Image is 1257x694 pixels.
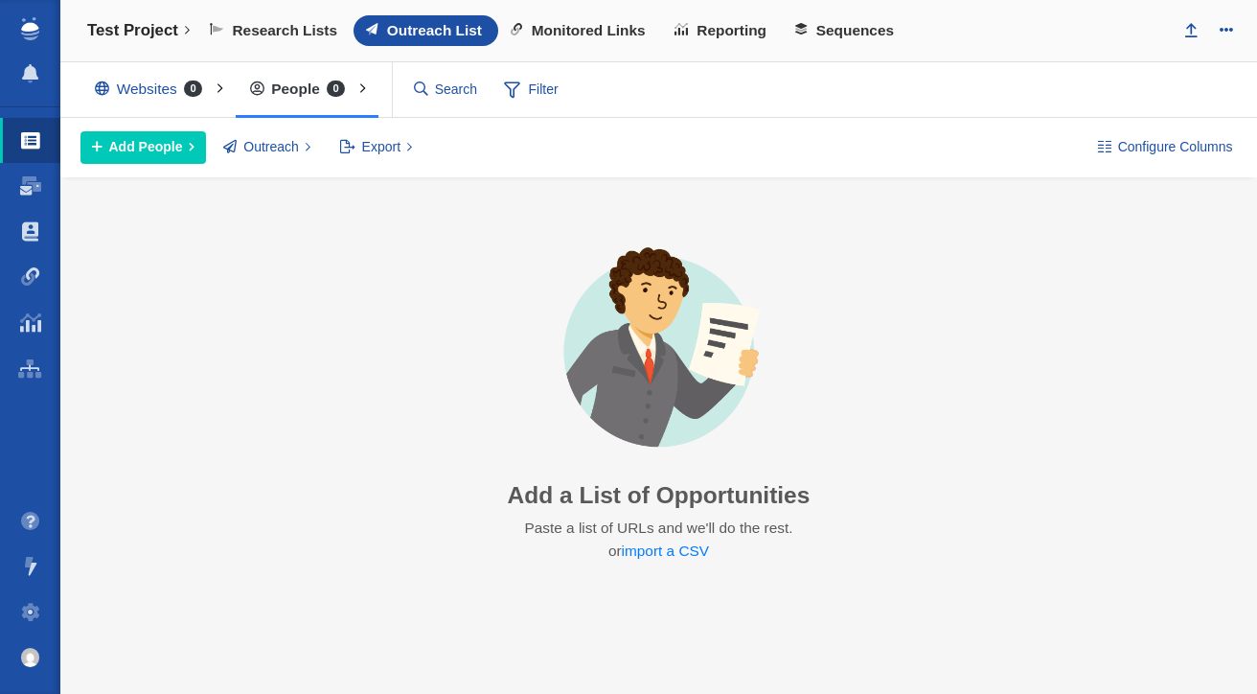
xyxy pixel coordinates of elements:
a: Outreach List [354,15,498,46]
span: Add People [109,137,183,157]
img: buzzstream_logo_iconsimple.png [21,17,38,40]
button: Add People [80,131,206,164]
img: 11a9b8c779f57ca999ffce8f8ad022bf [21,648,40,667]
a: Sequences [783,15,910,46]
input: Search [406,73,487,106]
a: import a CSV [622,543,710,559]
a: Monitored Links [498,15,662,46]
span: Outreach List [387,22,482,39]
span: Filter [493,72,570,108]
h3: Add a List of Opportunities [508,481,811,509]
span: Monitored Links [532,22,646,39]
a: Research Lists [197,15,354,46]
button: Export [329,131,423,164]
span: Reporting [697,22,766,39]
a: Reporting [661,15,782,46]
p: Paste a list of URLs and we'll do the rest. or [522,517,794,564]
img: avatar-import-list.png [522,231,796,467]
button: Outreach [213,131,322,164]
span: Outreach [243,137,299,157]
div: Websites [80,67,225,111]
span: Research Lists [233,22,338,39]
span: 0 [184,81,203,97]
button: Configure Columns [1086,131,1244,164]
span: Configure Columns [1118,137,1233,157]
span: Export [362,137,400,157]
span: Sequences [816,22,894,39]
h4: Test Project [87,21,178,40]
